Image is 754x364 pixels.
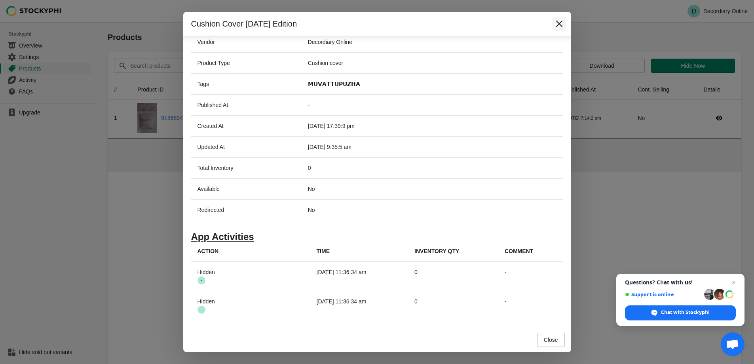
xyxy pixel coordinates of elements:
[302,73,563,94] td: 𝗠𝗨𝗩𝗔𝗧𝗧𝗨𝗣𝗨𝗭𝗛𝗔
[498,291,563,320] td: -
[302,199,563,220] td: No
[191,31,302,52] th: Vendor
[302,52,563,73] td: Cushion cover
[625,292,701,297] span: Support is online
[302,115,563,136] td: [DATE] 17:39:9 pm
[302,136,563,157] td: [DATE] 9:35:5 am
[408,262,498,291] td: 0
[191,241,310,262] th: Action
[498,262,563,291] td: -
[408,291,498,320] td: 0
[310,262,408,291] td: [DATE] 11:36:34 am
[191,199,302,220] th: Redirected
[191,233,563,241] h1: App Activities
[310,241,408,262] th: Time
[302,157,563,178] td: 0
[544,337,558,343] span: Close
[191,52,302,73] th: Product Type
[191,73,302,94] th: Tags
[198,269,215,283] span: Hidden
[198,298,215,313] span: Hidden
[537,333,565,347] button: Close
[721,332,745,356] a: Open chat
[302,94,563,115] td: -
[191,136,302,157] th: Updated At
[191,115,302,136] th: Created At
[302,31,563,52] td: Decordiary Online
[625,279,736,286] span: Questions? Chat with us!
[625,305,736,320] span: Chat with Stockyphi
[498,241,563,262] th: Comment
[552,17,566,31] button: Close
[302,178,563,199] td: No
[191,94,302,115] th: Published At
[661,309,710,316] span: Chat with Stockyphi
[310,291,408,320] td: [DATE] 11:36:34 am
[191,18,544,29] h2: Cushion Cover [DATE] Edition
[191,178,302,199] th: Available
[198,276,205,284] span: -
[198,306,205,314] span: -
[408,241,498,262] th: Inventory Qty
[191,157,302,178] th: Total Inventory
